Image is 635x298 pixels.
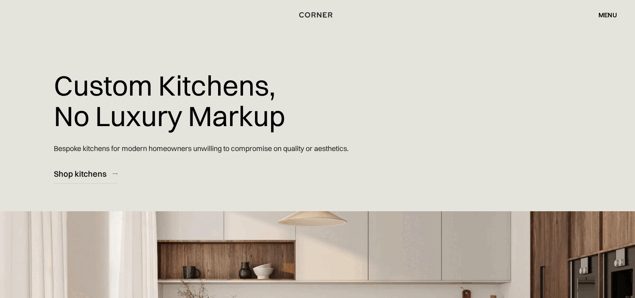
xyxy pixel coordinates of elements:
a: Shop kitchens [54,164,117,184]
p: Bespoke kitchens for modern homeowners unwilling to compromise on quality or aesthetics. [54,137,349,160]
div: Shop kitchens [54,168,106,179]
div: menu [590,8,617,22]
div: menu [598,12,617,18]
h1: Custom Kitchens, No Luxury Markup [54,64,285,137]
a: home [295,10,340,20]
